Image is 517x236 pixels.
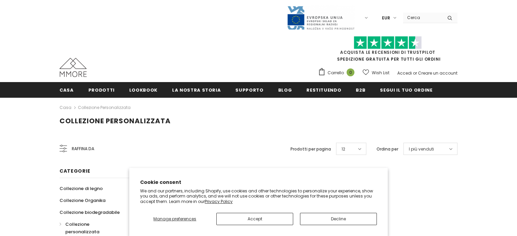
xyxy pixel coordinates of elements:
span: Wish List [372,69,389,76]
label: Prodotti per pagina [290,146,331,153]
span: Collezione personalizzata [65,221,99,235]
span: Casa [60,87,74,93]
a: Accedi [397,70,412,76]
span: Collezione di legno [60,185,103,192]
button: Decline [300,213,377,225]
a: Creare un account [418,70,457,76]
span: Lookbook [129,87,157,93]
span: La nostra storia [172,87,221,93]
a: Lookbook [129,82,157,97]
a: Restituendo [306,82,341,97]
span: SPEDIZIONE GRATUITA PER TUTTI GLI ORDINI [318,39,457,62]
span: Blog [278,87,292,93]
img: Javni Razpis [287,5,355,30]
span: Prodotti [88,87,115,93]
a: Collezione personalizzata [78,105,131,110]
span: Collezione biodegradabile [60,209,120,216]
input: Search Site [403,13,442,22]
span: 0 [347,68,354,76]
span: supporto [235,87,263,93]
span: Collezione personalizzata [60,116,171,126]
button: Manage preferences [140,213,210,225]
span: Raffina da [72,145,94,153]
span: Restituendo [306,87,341,93]
a: B2B [356,82,365,97]
a: Privacy Policy [205,199,233,204]
a: Collezione Organika [60,194,105,206]
h2: Cookie consent [140,179,377,186]
span: Carrello [328,69,344,76]
a: Segui il tuo ordine [380,82,432,97]
a: Javni Razpis [287,15,355,20]
button: Accept [216,213,293,225]
a: Blog [278,82,292,97]
span: 12 [341,146,345,153]
a: Casa [60,82,74,97]
label: Ordina per [377,146,398,153]
a: La nostra storia [172,82,221,97]
span: Collezione Organika [60,197,105,204]
a: Collezione di legno [60,183,103,194]
a: Carrello 0 [318,68,358,78]
img: Casi MMORE [60,58,87,77]
span: Categorie [60,168,90,174]
a: Casa [60,104,71,112]
a: Prodotti [88,82,115,97]
span: or [413,70,417,76]
span: I più venduti [409,146,434,153]
p: We and our partners, including Shopify, use cookies and other technologies to personalize your ex... [140,188,377,204]
span: EUR [382,15,390,21]
span: Manage preferences [153,216,196,222]
span: B2B [356,87,365,93]
a: Acquista le recensioni di TrustPilot [340,49,435,55]
img: Fidati di Pilot Stars [354,36,422,49]
a: Collezione biodegradabile [60,206,120,218]
a: Wish List [363,67,389,79]
a: supporto [235,82,263,97]
span: Segui il tuo ordine [380,87,432,93]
